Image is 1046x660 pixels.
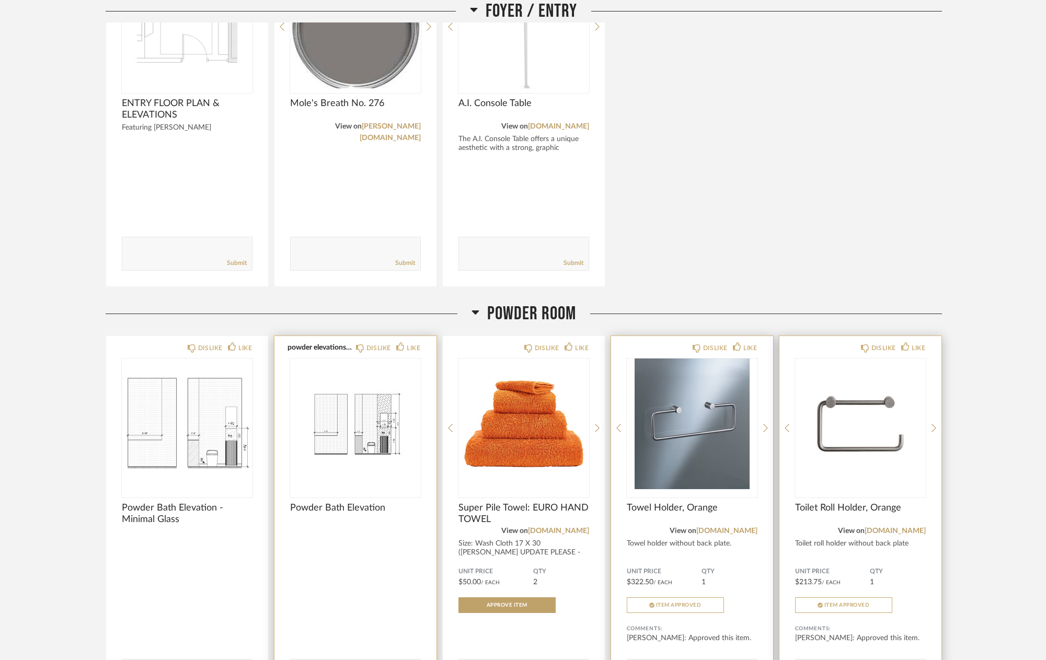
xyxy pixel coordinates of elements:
[533,568,589,576] span: QTY
[795,358,926,489] div: 0
[656,603,702,608] span: Item Approved
[865,527,926,535] a: [DOMAIN_NAME]
[198,343,223,353] div: DISLIKE
[288,343,353,351] button: powder elevations.pdf
[627,597,724,613] button: Item Approved
[366,343,391,353] div: DISLIKE
[122,123,252,132] div: Featuring [PERSON_NAME]
[458,98,589,109] span: A.I. Console Table
[290,502,421,514] span: Powder Bath Elevation
[458,568,533,576] span: Unit Price
[795,578,822,586] span: $213.75
[458,597,556,613] button: Approve Item
[653,580,672,585] span: / Each
[481,580,500,585] span: / Each
[238,343,252,353] div: LIKE
[670,527,696,535] span: View on
[501,527,528,535] span: View on
[703,343,728,353] div: DISLIKE
[627,358,757,489] img: undefined
[407,343,420,353] div: LIKE
[533,578,537,586] span: 2
[122,98,252,121] span: ENTRY FLOOR PLAN & ELEVATIONS
[627,568,702,576] span: Unit Price
[627,358,757,489] div: 0
[795,633,926,643] div: [PERSON_NAME]: Approved this item.
[870,578,874,586] span: 1
[458,135,589,161] div: The A.I. Console Table offers a unique aesthetic with a strong, graphic charact...
[795,358,926,489] img: undefined
[838,527,865,535] span: View on
[627,539,757,548] div: Towel holder without back plate.
[458,502,589,525] span: Super Pile Towel: EURO HAND TOWEL
[360,123,421,142] a: [PERSON_NAME][DOMAIN_NAME]
[528,527,589,535] a: [DOMAIN_NAME]
[290,358,421,489] img: undefined
[795,539,926,548] div: Toilet roll holder without back plate
[871,343,896,353] div: DISLIKE
[487,303,576,325] span: Powder Room
[122,358,252,489] div: 0
[122,358,252,489] img: undefined
[627,623,757,634] div: Comments:
[458,358,589,489] div: 0
[227,259,247,268] a: Submit
[696,527,757,535] a: [DOMAIN_NAME]
[290,358,421,489] div: 0
[795,597,892,613] button: Item Approved
[335,123,362,130] span: View on
[795,568,870,576] span: Unit Price
[564,259,583,268] a: Submit
[575,343,589,353] div: LIKE
[795,502,926,514] span: Toilet Roll Holder, Orange
[795,623,926,634] div: Comments:
[822,580,841,585] span: / Each
[458,358,589,489] img: undefined
[627,578,653,586] span: $322.50
[870,568,926,576] span: QTY
[290,98,421,109] span: Mole's Breath No. 276
[743,343,757,353] div: LIKE
[702,568,757,576] span: QTY
[458,578,481,586] span: $50.00
[395,259,415,268] a: Submit
[824,603,870,608] span: Item Approved
[912,343,925,353] div: LIKE
[501,123,528,130] span: View on
[702,578,706,586] span: 1
[458,539,589,566] div: Size: Wash Cloth 17 X 30 ([PERSON_NAME] UPDATE PLEASE - PRICING TOO) Col...
[535,343,559,353] div: DISLIKE
[627,633,757,643] div: [PERSON_NAME]: Approved this item.
[627,502,757,514] span: Towel Holder, Orange
[528,123,589,130] a: [DOMAIN_NAME]
[122,502,252,525] span: Powder Bath Elevation - Minimal Glass
[487,603,527,608] span: Approve Item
